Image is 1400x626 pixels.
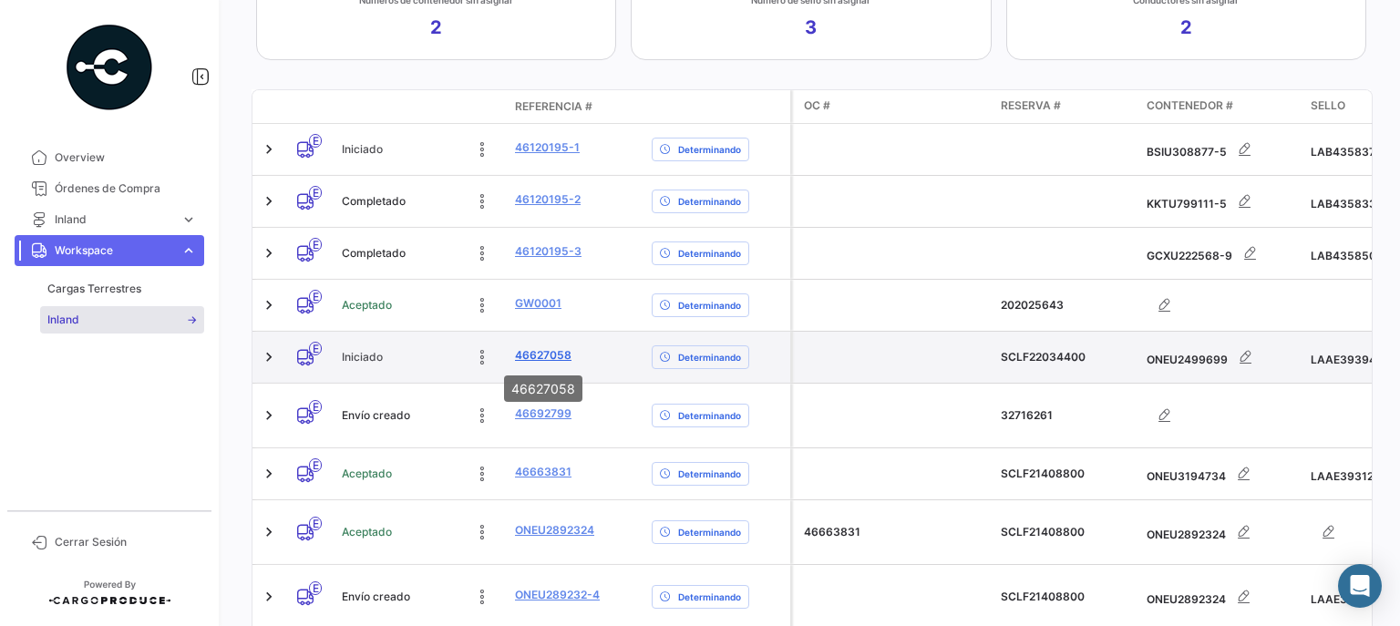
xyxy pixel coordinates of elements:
[289,99,335,114] datatable-header-cell: Tipo de transporte
[515,295,561,312] a: GW0001
[342,245,406,262] span: Completado
[342,407,410,424] span: Envío creado
[260,588,278,606] a: Expand/Collapse Row
[678,408,741,423] span: Determinando
[342,193,406,210] span: Completado
[804,97,830,114] span: OC #
[515,464,571,480] a: 46663831
[793,90,993,123] datatable-header-cell: OC #
[55,534,197,550] span: Cerrar Sesión
[1311,97,1345,114] span: Sello
[309,458,322,472] span: E
[260,523,278,541] a: Expand/Collapse Row
[55,149,197,166] span: Overview
[309,342,322,355] span: E
[1147,456,1296,492] div: ONEU3194734
[1147,131,1296,168] div: BSIU308877-5
[1001,298,1064,312] span: 202025643
[40,306,204,334] a: Inland
[678,590,741,604] span: Determinando
[678,298,741,313] span: Determinando
[1139,90,1303,123] datatable-header-cell: Contenedor #
[1180,15,1192,40] app-kpi-label-value: 2
[1001,350,1086,364] span: SCLF22034400
[678,194,741,209] span: Determinando
[40,275,204,303] a: Cargas Terrestres
[1147,514,1296,550] div: ONEU2892324
[47,312,79,328] span: Inland
[515,347,571,364] a: 46627058
[1338,564,1382,608] div: Abrir Intercom Messenger
[678,142,741,157] span: Determinando
[508,91,644,122] datatable-header-cell: Referencia #
[1147,97,1233,114] span: Contenedor #
[1147,183,1296,220] div: KKTU799111-5
[260,296,278,314] a: Expand/Collapse Row
[1001,97,1061,114] span: Reserva #
[342,524,392,540] span: Aceptado
[309,581,322,595] span: E
[260,192,278,210] a: Expand/Collapse Row
[1147,339,1296,375] div: ONEU2499699
[342,349,383,365] span: Iniciado
[993,90,1139,123] datatable-header-cell: Reserva #
[1001,590,1085,603] span: SCLF21408800
[678,246,741,261] span: Determinando
[342,141,383,158] span: Iniciado
[430,15,442,40] app-kpi-label-value: 2
[515,98,592,115] span: Referencia #
[15,142,204,173] a: Overview
[804,524,986,540] div: 46663831
[260,465,278,483] a: Expand/Collapse Row
[515,522,594,539] a: ONEU2892324
[1147,235,1296,272] div: GCXU222568-9
[64,22,155,113] img: powered-by.png
[260,348,278,366] a: Expand/Collapse Row
[1001,525,1085,539] span: SCLF21408800
[309,186,322,200] span: E
[309,517,322,530] span: E
[55,180,197,197] span: Órdenes de Compra
[515,243,582,260] a: 46120195-3
[260,244,278,262] a: Expand/Collapse Row
[342,466,392,482] span: Aceptado
[678,525,741,539] span: Determinando
[678,350,741,364] span: Determinando
[55,242,173,259] span: Workspace
[309,290,322,303] span: E
[805,15,817,40] app-kpi-label-value: 3
[1001,467,1085,480] span: SCLF21408800
[309,134,322,148] span: E
[180,242,197,259] span: expand_more
[180,211,197,228] span: expand_more
[515,191,581,208] a: 46120195-2
[515,139,580,156] a: 46120195-1
[260,140,278,159] a: Expand/Collapse Row
[515,587,600,603] a: ONEU289232-4
[15,173,204,204] a: Órdenes de Compra
[644,99,790,114] datatable-header-cell: Delay Status
[504,375,582,402] div: 46627058
[342,589,410,605] span: Envío creado
[55,211,173,228] span: Inland
[1147,579,1296,615] div: ONEU2892324
[47,281,141,297] span: Cargas Terrestres
[342,297,392,313] span: Aceptado
[260,406,278,425] a: Expand/Collapse Row
[1001,408,1053,422] span: 32716261
[678,467,741,481] span: Determinando
[309,400,322,414] span: E
[335,99,508,114] datatable-header-cell: Estado
[309,238,322,251] span: E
